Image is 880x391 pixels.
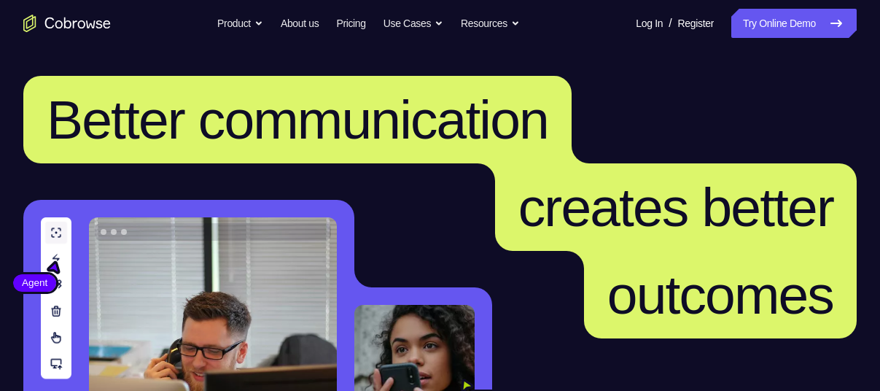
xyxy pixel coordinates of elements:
[47,89,548,150] span: Better communication
[23,15,111,32] a: Go to the home page
[383,9,443,38] button: Use Cases
[731,9,857,38] a: Try Online Demo
[217,9,263,38] button: Product
[678,9,714,38] a: Register
[461,9,520,38] button: Resources
[669,15,671,32] span: /
[336,9,365,38] a: Pricing
[518,177,833,238] span: creates better
[636,9,663,38] a: Log In
[607,264,833,325] span: outcomes
[281,9,319,38] a: About us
